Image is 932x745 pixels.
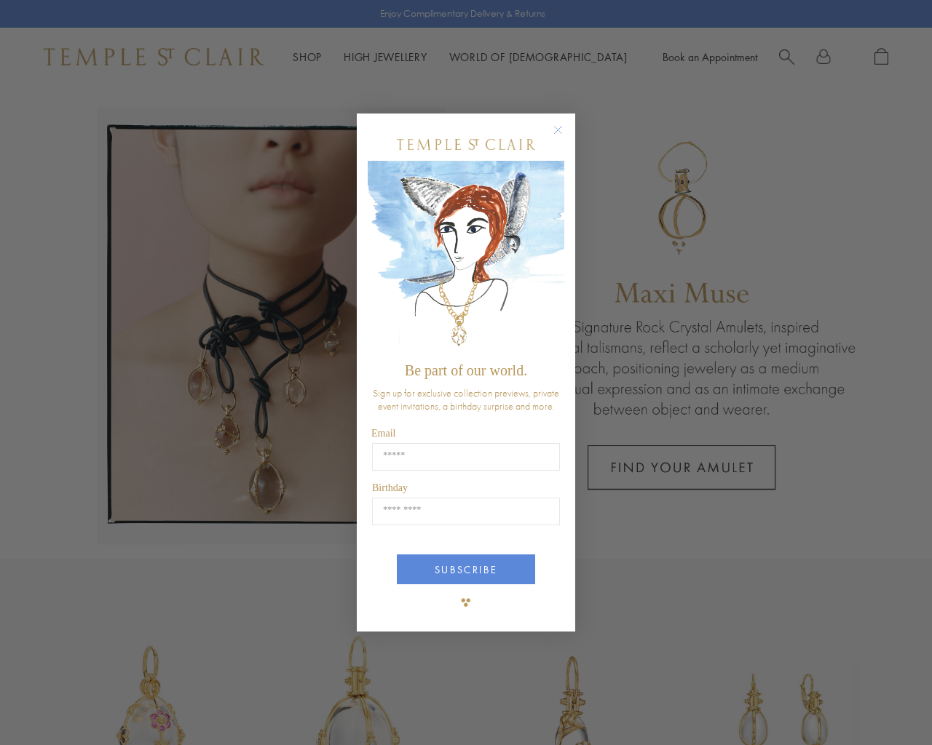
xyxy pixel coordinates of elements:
[405,362,527,378] span: Be part of our world.
[372,482,408,493] span: Birthday
[373,386,559,413] span: Sign up for exclusive collection previews, private event invitations, a birthday surprise and more.
[451,588,481,617] img: TSC
[371,428,395,439] span: Email
[397,554,535,584] button: SUBSCRIBE
[368,161,564,355] img: c4a9eb12-d91a-4d4a-8ee0-386386f4f338.jpeg
[397,139,535,150] img: Temple St. Clair
[372,443,560,471] input: Email
[556,128,574,146] button: Close dialog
